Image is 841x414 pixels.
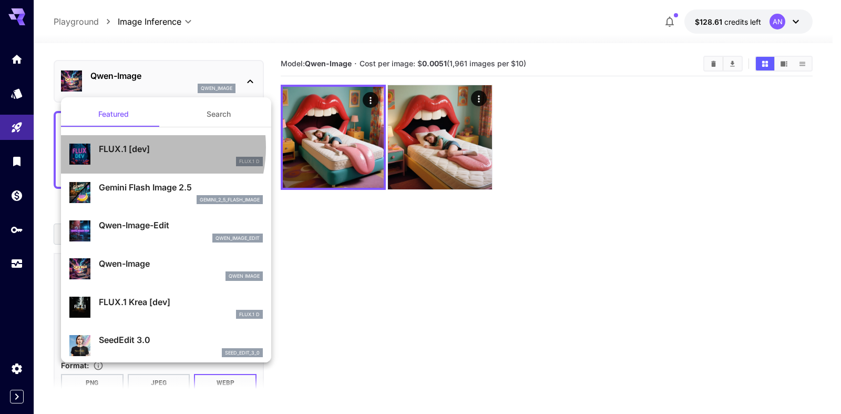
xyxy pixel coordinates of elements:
p: Gemini Flash Image 2.5 [99,181,263,194]
p: FLUX.1 [dev] [99,143,263,155]
p: gemini_2_5_flash_image [200,196,260,204]
p: Qwen-Image-Edit [99,219,263,231]
p: seed_edit_3_0 [225,349,260,357]
p: qwen_image_edit [216,235,260,242]
p: FLUX.1 D [239,158,260,165]
div: Gemini Flash Image 2.5gemini_2_5_flash_image [69,177,263,209]
p: Qwen Image [229,272,260,280]
div: FLUX.1 Krea [dev]FLUX.1 D [69,291,263,324]
p: FLUX.1 Krea [dev] [99,296,263,308]
button: Featured [61,102,166,127]
p: Qwen-Image [99,257,263,270]
p: SeedEdit 3.0 [99,334,263,346]
div: Qwen-ImageQwen Image [69,253,263,285]
p: FLUX.1 D [239,311,260,318]
div: SeedEdit 3.0seed_edit_3_0 [69,329,263,361]
div: Qwen-Image-Editqwen_image_edit [69,215,263,247]
button: Search [166,102,271,127]
div: FLUX.1 [dev]FLUX.1 D [69,138,263,170]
